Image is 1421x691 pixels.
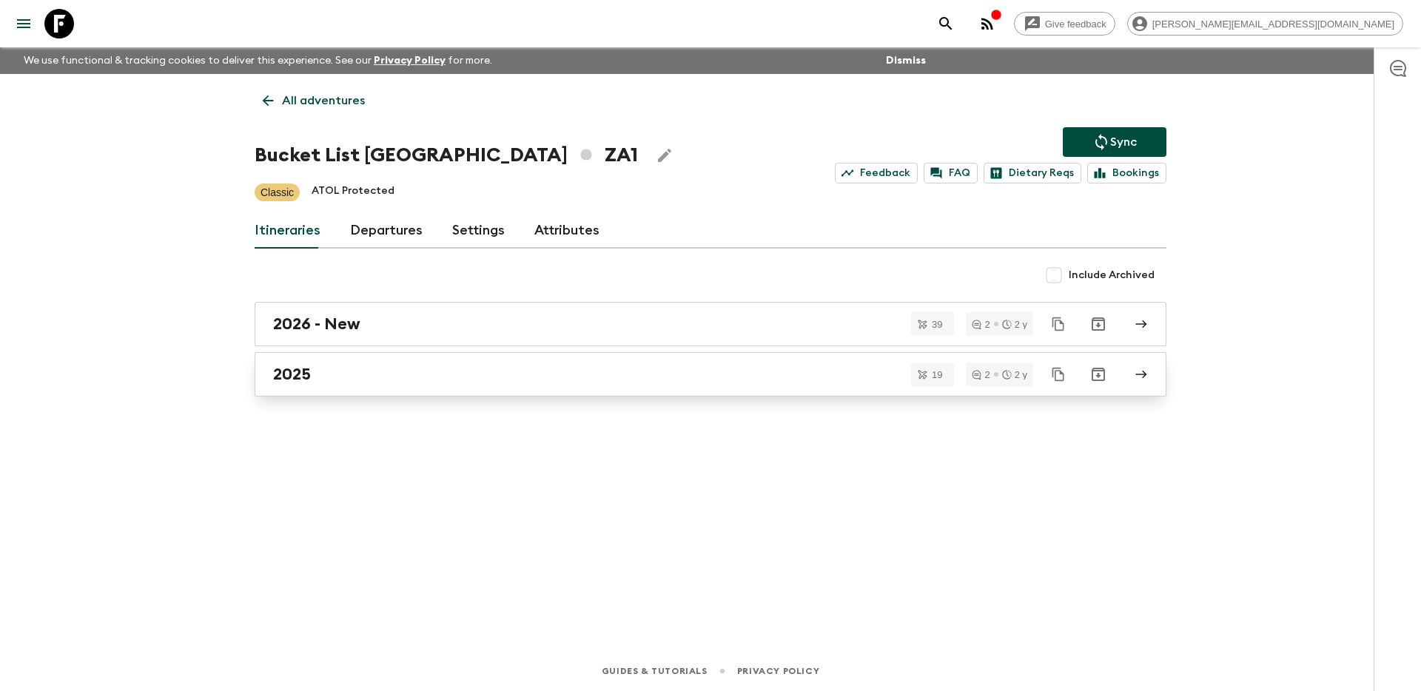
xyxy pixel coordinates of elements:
[1045,311,1072,337] button: Duplicate
[882,50,930,71] button: Dismiss
[282,92,365,109] p: All adventures
[9,9,38,38] button: menu
[1014,12,1115,36] a: Give feedback
[1045,361,1072,388] button: Duplicate
[261,185,294,200] p: Classic
[1087,163,1166,183] a: Bookings
[255,86,373,115] a: All adventures
[984,163,1081,183] a: Dietary Reqs
[931,9,961,38] button: search adventures
[1127,12,1403,36] div: [PERSON_NAME][EMAIL_ADDRESS][DOMAIN_NAME]
[350,213,423,249] a: Departures
[1037,18,1115,30] span: Give feedback
[255,302,1166,346] a: 2026 - New
[923,320,951,329] span: 39
[255,141,638,170] h1: Bucket List [GEOGRAPHIC_DATA] ZA1
[1110,133,1137,151] p: Sync
[972,320,990,329] div: 2
[1069,268,1155,283] span: Include Archived
[602,663,708,679] a: Guides & Tutorials
[835,163,918,183] a: Feedback
[452,213,505,249] a: Settings
[1063,127,1166,157] button: Sync adventure departures to the booking engine
[1144,18,1402,30] span: [PERSON_NAME][EMAIL_ADDRESS][DOMAIN_NAME]
[924,163,978,183] a: FAQ
[650,141,679,170] button: Edit Adventure Title
[1084,360,1113,389] button: Archive
[273,314,360,334] h2: 2026 - New
[923,370,951,380] span: 19
[18,47,498,74] p: We use functional & tracking cookies to deliver this experience. See our for more.
[534,213,599,249] a: Attributes
[737,663,819,679] a: Privacy Policy
[1002,320,1027,329] div: 2 y
[972,370,990,380] div: 2
[1002,370,1027,380] div: 2 y
[1084,309,1113,339] button: Archive
[255,213,320,249] a: Itineraries
[255,352,1166,397] a: 2025
[312,183,394,201] p: ATOL Protected
[273,365,311,384] h2: 2025
[374,55,446,66] a: Privacy Policy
